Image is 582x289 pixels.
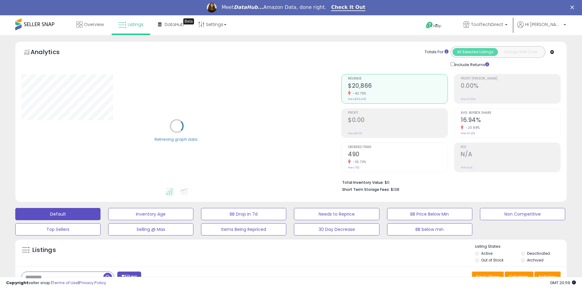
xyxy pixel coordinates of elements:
h2: N/A [461,151,560,159]
small: Prev: $36,445 [348,97,366,101]
small: Prev: N/A [461,166,473,169]
button: Items Being Repriced [201,223,286,235]
b: Short Term Storage Fees: [342,187,390,192]
span: Avg. Buybox Share [461,111,560,115]
button: BB below min [387,223,472,235]
small: Prev: $0.00 [348,132,362,135]
a: Privacy Policy [79,280,106,286]
strong: Copyright [6,280,28,286]
h2: $20,866 [348,82,448,91]
a: Hi [PERSON_NAME] [517,21,566,35]
label: Active [481,251,492,256]
i: DataHub... [234,4,263,10]
button: Top Sellers [15,223,101,235]
a: Check It Out [331,4,365,11]
button: Listings With Cost [498,48,543,56]
label: Archived [527,258,544,263]
div: Retrieving graph data.. [155,136,199,142]
h2: 16.94% [461,117,560,125]
a: Listings [114,15,148,34]
button: Non Competitive [480,208,565,220]
button: All Selected Listings [452,48,498,56]
span: Help [433,23,441,28]
a: Help [421,17,453,35]
a: ToolTechDirect [459,15,512,35]
span: Profit [PERSON_NAME] [461,77,560,80]
small: -20.88% [463,125,480,130]
button: Default [15,208,101,220]
h2: 0.00% [461,82,560,91]
span: Profit [348,111,448,115]
small: -35.70% [351,160,366,164]
span: Ordered Items [348,146,448,149]
label: Out of Stock [481,258,503,263]
div: seller snap | | [6,280,106,286]
span: Hi [PERSON_NAME] [525,21,562,28]
div: Include Returns [446,61,496,68]
label: Deactivated [527,251,550,256]
div: Close [570,6,577,9]
span: ROI [461,146,560,149]
button: Inventory Age [108,208,193,220]
button: Save View [472,272,504,282]
span: ToolTechDirect [471,21,503,28]
a: DataHub [153,15,189,34]
button: BB Drop in 7d [201,208,286,220]
h2: 490 [348,151,448,159]
button: Columns [505,272,533,282]
p: Listing States: [475,244,567,250]
b: Total Inventory Value: [342,180,384,185]
span: Revenue [348,77,448,80]
a: Settings [194,15,231,34]
button: Actions [534,272,561,282]
button: Selling @ Max [108,223,193,235]
div: Meet Amazon Data, done right. [221,4,326,10]
span: Overview [84,21,104,28]
small: Prev: 762 [348,166,360,169]
h2: $0.00 [348,117,448,125]
button: Needs to Reprice [294,208,379,220]
a: Overview [72,15,108,34]
span: Columns [509,274,528,280]
span: 2025-10-13 20:59 GMT [550,280,576,286]
small: Prev: 0.00% [461,97,475,101]
img: Profile image for Georgie [207,3,217,13]
li: $0 [342,178,556,186]
button: Filters [117,272,141,282]
i: Get Help [426,21,433,29]
div: Totals For [425,49,448,55]
span: DataHub [165,21,184,28]
span: $138 [391,187,399,192]
button: BB Price Below Min [387,208,472,220]
a: Terms of Use [52,280,78,286]
h5: Listings [32,246,56,254]
h5: Analytics [31,48,71,58]
div: Tooltip anchor [183,18,194,24]
small: -42.75% [351,91,366,96]
button: 30 Day Decrease [294,223,379,235]
small: Prev: 21.41% [461,132,475,135]
span: Listings [128,21,144,28]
